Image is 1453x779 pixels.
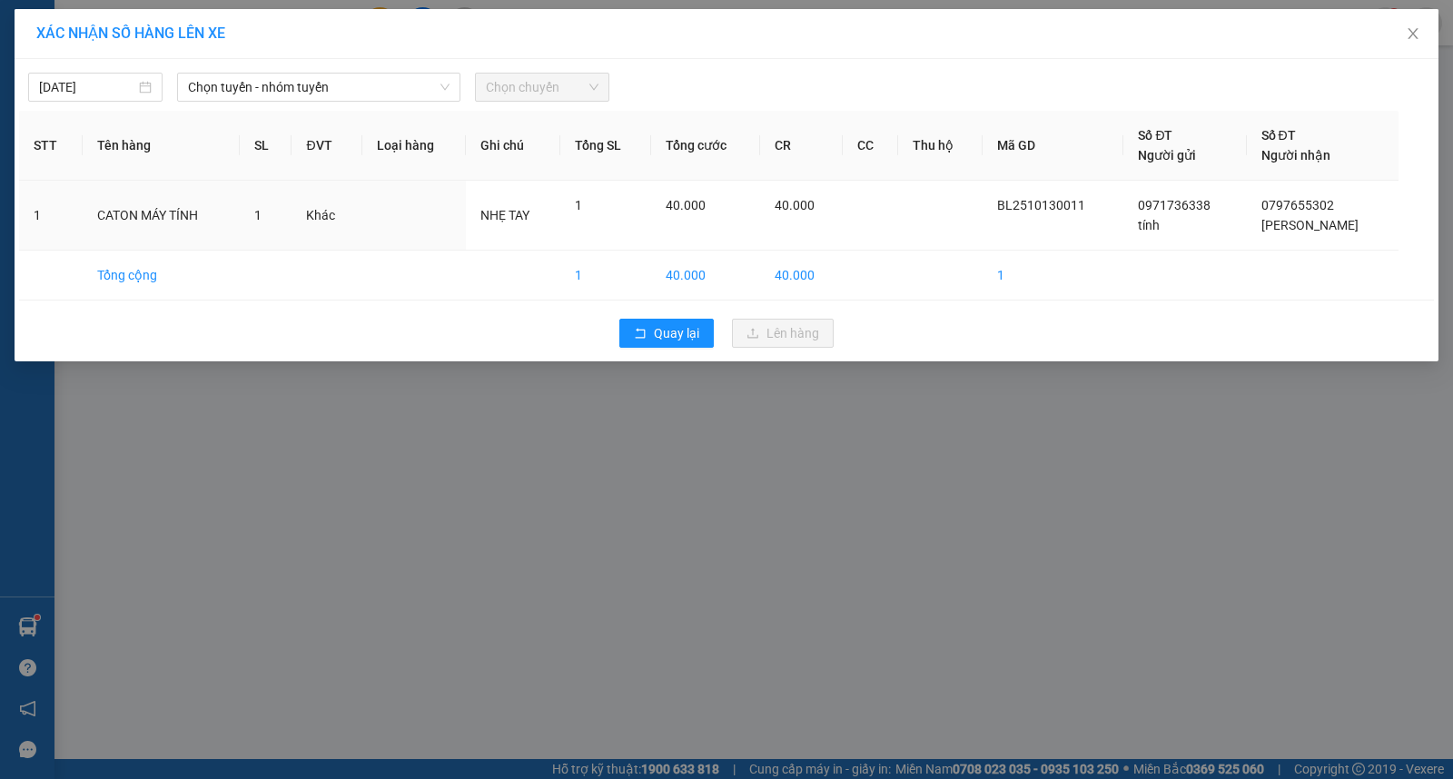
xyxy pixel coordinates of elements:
span: Nhận: [142,17,185,36]
th: Loại hàng [362,111,467,181]
td: 1 [983,251,1124,301]
span: Chọn chuyến [486,74,598,101]
span: 1 [254,208,262,222]
div: VP Chơn Thành [142,15,287,59]
span: Số ĐT [1138,128,1172,143]
div: 40.000 [14,117,132,139]
button: Close [1388,9,1438,60]
th: CC [843,111,897,181]
input: 13/10/2025 [39,77,135,97]
span: rollback [634,327,647,341]
button: rollbackQuay lại [619,319,714,348]
span: CR : [14,119,42,138]
span: 40.000 [775,198,815,212]
span: close [1406,26,1420,41]
div: tính [15,59,129,81]
span: Số ĐT [1261,128,1296,143]
span: Chọn tuyến - nhóm tuyến [188,74,450,101]
th: Tổng cước [651,111,759,181]
span: [PERSON_NAME] [1261,218,1359,232]
th: Ghi chú [466,111,560,181]
td: 1 [560,251,651,301]
td: 40.000 [760,251,844,301]
td: 1 [19,181,83,251]
span: NHẸ TAY [480,208,529,222]
span: Quay lại [654,323,699,343]
span: 0797655302 [1261,198,1334,212]
td: 40.000 [651,251,759,301]
td: Tổng cộng [83,251,240,301]
div: VP Bình Long [15,15,129,59]
th: SL [240,111,292,181]
th: ĐVT [292,111,361,181]
td: Khác [292,181,361,251]
td: CATON MÁY TÍNH [83,181,240,251]
span: 1 [575,198,582,212]
span: tính [1138,218,1160,232]
th: Tổng SL [560,111,651,181]
span: 0971736338 [1138,198,1211,212]
th: Tên hàng [83,111,240,181]
span: BL2510130011 [997,198,1085,212]
div: [PERSON_NAME] [142,59,287,81]
th: CR [760,111,844,181]
span: down [440,82,450,93]
th: STT [19,111,83,181]
th: Mã GD [983,111,1124,181]
button: uploadLên hàng [732,319,834,348]
span: XÁC NHẬN SỐ HÀNG LÊN XE [36,25,225,42]
th: Thu hộ [898,111,983,181]
span: Người nhận [1261,148,1330,163]
span: Gửi: [15,17,44,36]
span: 40.000 [666,198,706,212]
span: Người gửi [1138,148,1196,163]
